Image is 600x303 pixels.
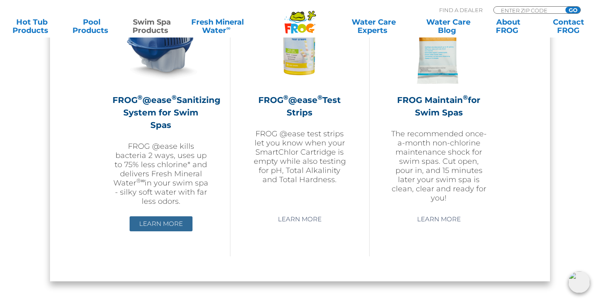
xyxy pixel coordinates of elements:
[439,6,482,14] p: Find A Dealer
[251,129,348,184] p: FROG @ease test strips let you know when your SmartChlor Cartridge is empty while also testing fo...
[500,7,556,14] input: Zip Code Form
[568,271,590,293] img: openIcon
[407,212,470,227] a: Learn More
[8,18,55,35] a: Hot TubProducts
[390,129,487,203] p: The recommended once-a-month non-chlorine maintenance shock for swim spas. Cut open, pour in, and...
[463,93,468,101] sup: ®
[112,142,209,206] p: FROG @ease kills bacteria 2 ways, uses up to 75% less chlorine* and delivers Fresh Mineral Water ...
[390,94,487,119] h2: FROG Maintain for Swim Spas
[172,93,177,101] sup: ®
[485,18,532,35] a: AboutFROG
[112,94,209,131] h2: FROG @ease Sanitizing System for Swim Spas
[268,212,331,227] a: Learn More
[137,93,142,101] sup: ®
[283,93,288,101] sup: ®
[188,18,247,35] a: Fresh MineralWater∞
[545,18,592,35] a: ContactFROG
[136,177,145,184] sup: ®∞
[565,7,580,13] input: GO
[226,25,230,31] sup: ∞
[128,18,175,35] a: Swim SpaProducts
[68,18,115,35] a: PoolProducts
[251,94,348,119] h2: FROG @ease Test Strips
[130,216,192,231] a: Learn More
[317,93,322,101] sup: ®
[336,18,412,35] a: Water CareExperts
[425,18,472,35] a: Water CareBlog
